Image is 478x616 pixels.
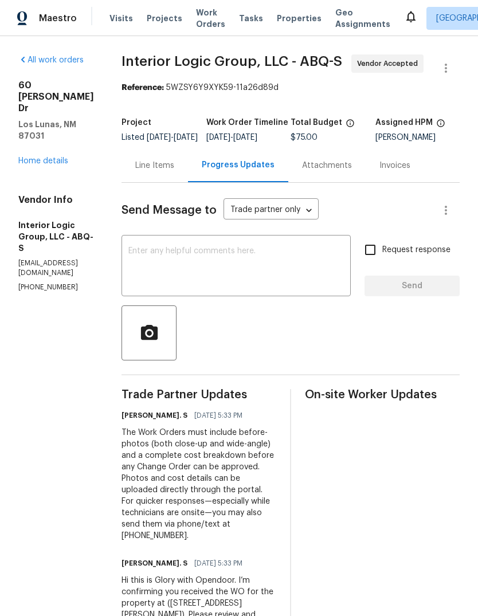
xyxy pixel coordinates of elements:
[194,410,242,421] span: [DATE] 5:33 PM
[122,82,460,93] div: 5WZSY6Y9XYK59-11a26d89d
[18,219,94,254] h5: Interior Logic Group, LLC - ABQ-S
[174,134,198,142] span: [DATE]
[224,201,319,220] div: Trade partner only
[335,7,390,30] span: Geo Assignments
[379,160,410,171] div: Invoices
[277,13,322,24] span: Properties
[375,119,433,127] h5: Assigned HPM
[206,134,257,142] span: -
[291,134,318,142] span: $75.00
[18,80,94,114] h2: 60 [PERSON_NAME] Dr
[291,119,342,127] h5: Total Budget
[302,160,352,171] div: Attachments
[122,119,151,127] h5: Project
[147,134,171,142] span: [DATE]
[436,119,445,134] span: The hpm assigned to this work order.
[18,157,68,165] a: Home details
[233,134,257,142] span: [DATE]
[18,119,94,142] h5: Los Lunas, NM 87031
[206,119,288,127] h5: Work Order Timeline
[375,134,460,142] div: [PERSON_NAME]
[196,7,225,30] span: Work Orders
[18,258,94,278] p: [EMAIL_ADDRESS][DOMAIN_NAME]
[305,389,460,401] span: On-site Worker Updates
[135,160,174,171] div: Line Items
[122,54,342,68] span: Interior Logic Group, LLC - ABQ-S
[147,13,182,24] span: Projects
[18,283,94,292] p: [PHONE_NUMBER]
[109,13,133,24] span: Visits
[18,56,84,64] a: All work orders
[122,427,276,542] div: The Work Orders must include before-photos (both close-up and wide-angle) and a complete cost bre...
[147,134,198,142] span: -
[39,13,77,24] span: Maestro
[122,410,187,421] h6: [PERSON_NAME]. S
[382,244,450,256] span: Request response
[122,558,187,569] h6: [PERSON_NAME]. S
[122,134,198,142] span: Listed
[122,205,217,216] span: Send Message to
[202,159,275,171] div: Progress Updates
[122,389,276,401] span: Trade Partner Updates
[239,14,263,22] span: Tasks
[206,134,230,142] span: [DATE]
[346,119,355,134] span: The total cost of line items that have been proposed by Opendoor. This sum includes line items th...
[357,58,422,69] span: Vendor Accepted
[18,194,94,206] h4: Vendor Info
[122,84,164,92] b: Reference:
[194,558,242,569] span: [DATE] 5:33 PM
